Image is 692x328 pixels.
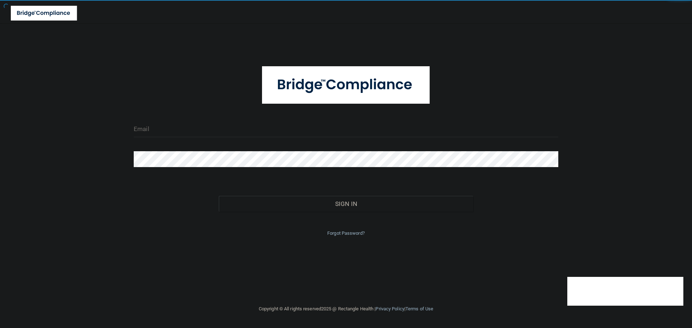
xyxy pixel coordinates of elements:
input: Email [134,121,558,137]
img: bridge_compliance_login_screen.278c3ca4.svg [262,66,430,104]
a: Terms of Use [405,306,433,311]
a: Forgot Password? [327,230,365,236]
img: bridge_compliance_login_screen.278c3ca4.svg [11,6,77,21]
iframe: Drift Widget Chat Controller [567,277,683,306]
div: Copyright © All rights reserved 2025 @ Rectangle Health | | [214,297,478,320]
a: Privacy Policy [376,306,404,311]
button: Sign In [219,196,474,212]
